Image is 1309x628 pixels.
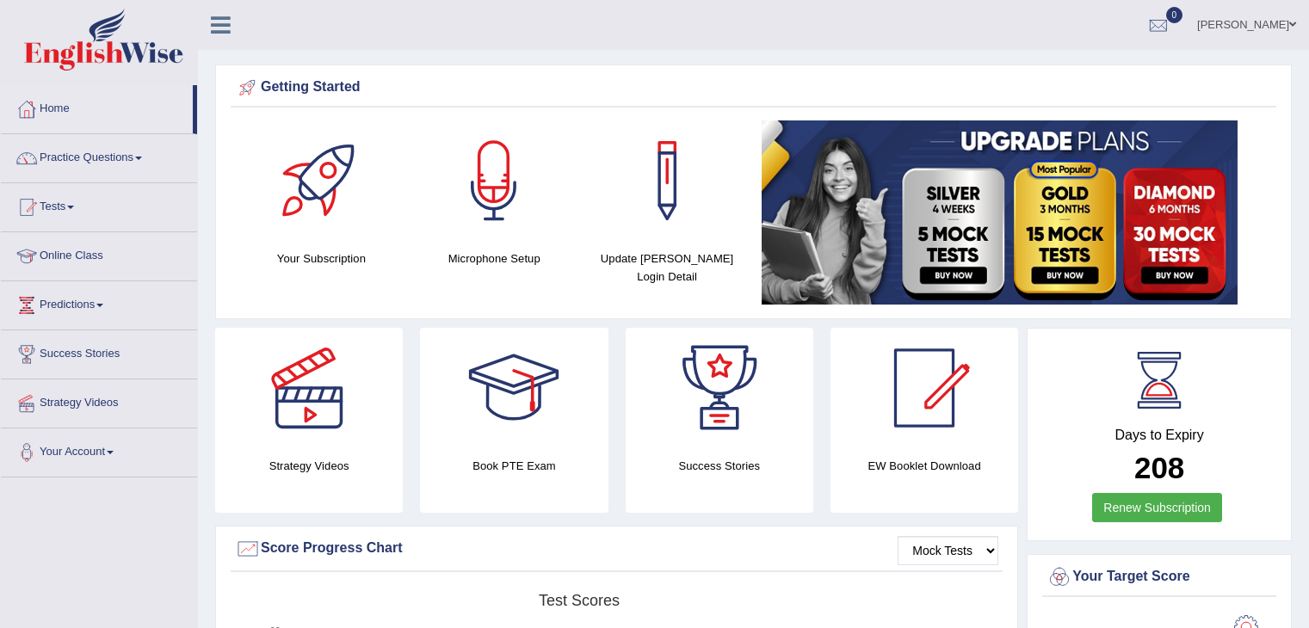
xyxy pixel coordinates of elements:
div: Your Target Score [1047,564,1272,590]
h4: Success Stories [626,457,813,475]
a: Predictions [1,281,197,324]
div: Getting Started [235,75,1272,101]
tspan: Test scores [539,592,620,609]
a: Success Stories [1,330,197,373]
h4: Microphone Setup [417,249,572,268]
a: Home [1,85,193,128]
a: Strategy Videos [1,379,197,422]
a: Online Class [1,232,197,275]
h4: Days to Expiry [1047,428,1272,443]
span: 0 [1166,7,1183,23]
a: Renew Subscription [1092,493,1222,522]
a: Practice Questions [1,134,197,177]
h4: Book PTE Exam [420,457,608,475]
h4: Update [PERSON_NAME] Login Detail [590,249,745,286]
img: small5.jpg [762,120,1238,305]
div: Score Progress Chart [235,536,998,562]
h4: Your Subscription [244,249,399,268]
a: Your Account [1,428,197,471]
h4: Strategy Videos [215,457,403,475]
a: Tests [1,183,197,226]
h4: EW Booklet Download [830,457,1018,475]
b: 208 [1134,451,1184,484]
